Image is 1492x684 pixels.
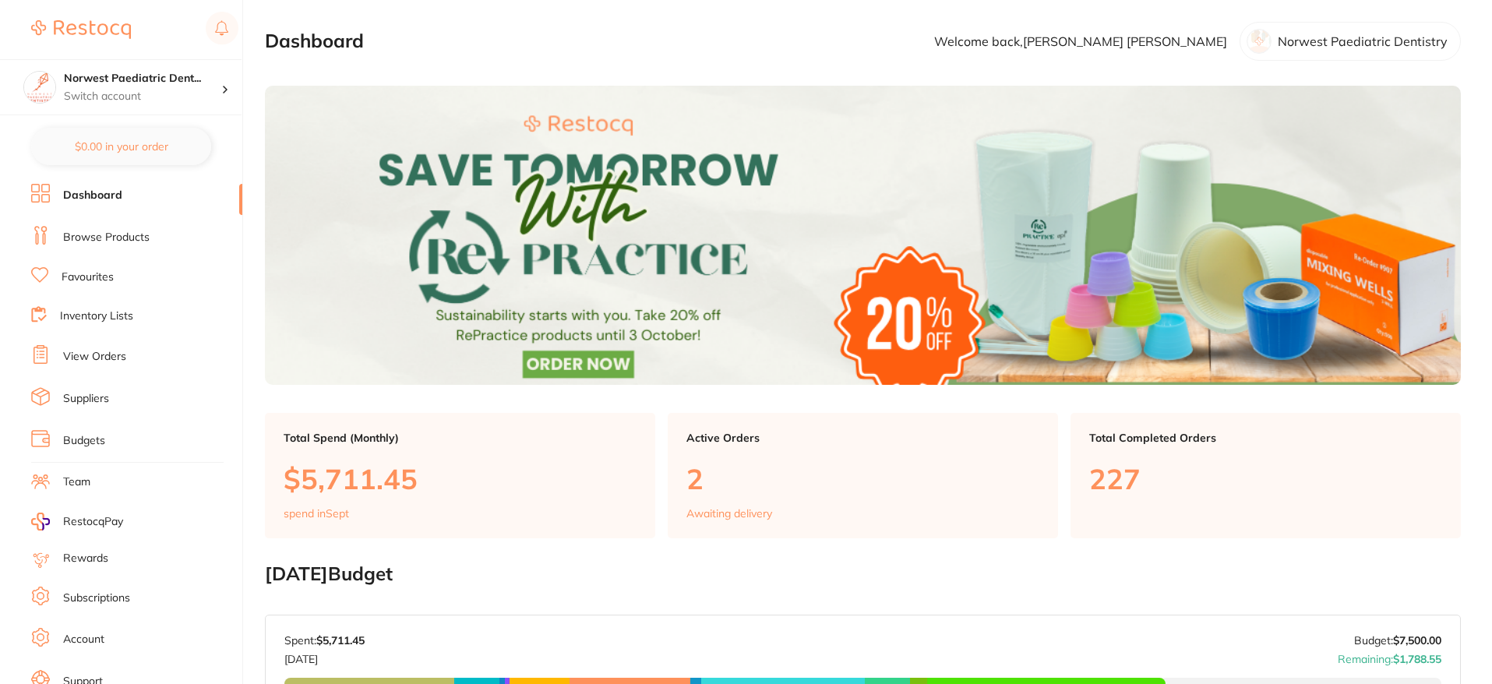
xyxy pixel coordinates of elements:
strong: $5,711.45 [316,633,365,647]
span: RestocqPay [63,514,123,530]
p: Spent: [284,634,365,647]
p: Total Completed Orders [1089,432,1442,444]
p: 2 [686,463,1039,495]
a: Rewards [63,551,108,566]
strong: $1,788.55 [1393,652,1441,666]
p: Norwest Paediatric Dentistry [1278,34,1448,48]
p: Awaiting delivery [686,507,772,520]
p: Welcome back, [PERSON_NAME] [PERSON_NAME] [934,34,1227,48]
p: Remaining: [1338,647,1441,665]
a: Active Orders2Awaiting delivery [668,413,1058,539]
a: RestocqPay [31,513,123,531]
h4: Norwest Paediatric Dentistry [64,71,221,86]
h2: Dashboard [265,30,364,52]
a: View Orders [63,349,126,365]
a: Favourites [62,270,114,285]
p: Total Spend (Monthly) [284,432,637,444]
strong: $7,500.00 [1393,633,1441,647]
h2: [DATE] Budget [265,563,1461,585]
a: Account [63,632,104,647]
a: Restocq Logo [31,12,131,48]
p: 227 [1089,463,1442,495]
p: Active Orders [686,432,1039,444]
a: Team [63,474,90,490]
a: Total Spend (Monthly)$5,711.45spend inSept [265,413,655,539]
a: Budgets [63,433,105,449]
a: Dashboard [63,188,122,203]
a: Total Completed Orders227 [1071,413,1461,539]
a: Subscriptions [63,591,130,606]
p: Switch account [64,89,221,104]
p: [DATE] [284,647,365,665]
p: $5,711.45 [284,463,637,495]
img: Dashboard [265,86,1461,385]
img: Restocq Logo [31,20,131,39]
img: Norwest Paediatric Dentistry [24,72,55,103]
a: Inventory Lists [60,309,133,324]
a: Suppliers [63,391,109,407]
a: Browse Products [63,230,150,245]
p: spend in Sept [284,507,349,520]
p: Budget: [1354,634,1441,647]
img: RestocqPay [31,513,50,531]
button: $0.00 in your order [31,128,211,165]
